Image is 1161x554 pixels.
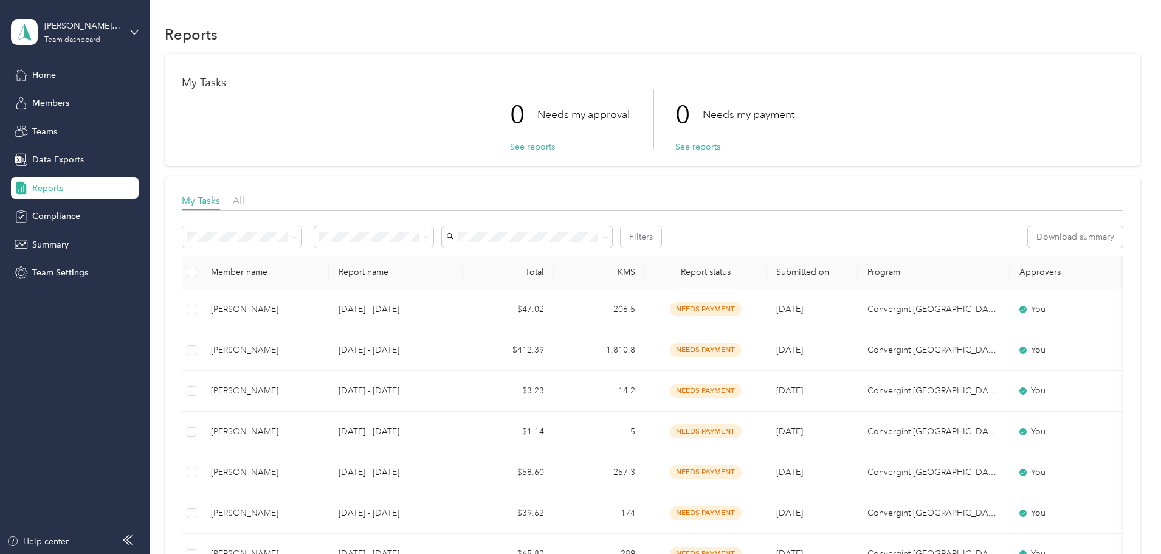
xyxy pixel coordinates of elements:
[858,289,1010,330] td: Convergint Canada 2024
[1093,486,1161,554] iframe: Everlance-gr Chat Button Frame
[554,330,645,371] td: 1,810.8
[670,465,742,479] span: needs payment
[463,493,554,534] td: $39.62
[858,330,1010,371] td: Convergint Canada 2024
[32,266,88,279] span: Team Settings
[554,289,645,330] td: 206.5
[211,507,319,520] div: [PERSON_NAME]
[211,267,319,277] div: Member name
[563,267,635,277] div: KMS
[858,256,1010,289] th: Program
[1019,344,1121,357] div: You
[211,425,319,438] div: [PERSON_NAME]
[867,425,1000,438] p: Convergint [GEOGRAPHIC_DATA] 2024
[776,345,803,355] span: [DATE]
[554,493,645,534] td: 174
[510,140,555,153] button: See reports
[44,36,100,44] div: Team dashboard
[867,384,1000,398] p: Convergint [GEOGRAPHIC_DATA] 2024
[32,238,69,251] span: Summary
[32,125,57,138] span: Teams
[7,535,69,548] button: Help center
[1019,466,1121,479] div: You
[165,28,218,41] h1: Reports
[858,412,1010,452] td: Convergint Canada 2024
[1019,507,1121,520] div: You
[776,508,803,518] span: [DATE]
[776,467,803,477] span: [DATE]
[339,507,453,520] p: [DATE] - [DATE]
[670,506,742,520] span: needs payment
[670,384,742,398] span: needs payment
[463,330,554,371] td: $412.39
[858,452,1010,493] td: Convergint Canada 2024
[621,226,661,248] button: Filters
[233,195,244,206] span: All
[463,289,554,330] td: $47.02
[510,89,537,140] p: 0
[32,210,80,223] span: Compliance
[670,424,742,438] span: needs payment
[1010,256,1131,289] th: Approvers
[32,69,56,81] span: Home
[463,412,554,452] td: $1.14
[776,426,803,437] span: [DATE]
[182,77,1123,89] h1: My Tasks
[211,384,319,398] div: [PERSON_NAME]
[329,256,463,289] th: Report name
[211,466,319,479] div: [PERSON_NAME]
[858,371,1010,412] td: Convergint Canada 2024
[670,302,742,316] span: needs payment
[858,493,1010,534] td: Convergint Canada 2024
[463,371,554,412] td: $3.23
[463,452,554,493] td: $58.60
[655,267,757,277] span: Report status
[675,140,720,153] button: See reports
[703,107,794,122] p: Needs my payment
[32,153,84,166] span: Data Exports
[1028,226,1123,248] button: Download summary
[44,19,120,32] div: [PERSON_NAME] Team
[32,97,69,109] span: Members
[537,107,630,122] p: Needs my approval
[554,452,645,493] td: 257.3
[182,195,220,206] span: My Tasks
[211,344,319,357] div: [PERSON_NAME]
[776,386,803,396] span: [DATE]
[776,304,803,314] span: [DATE]
[867,466,1000,479] p: Convergint [GEOGRAPHIC_DATA] 2024
[339,384,453,398] p: [DATE] - [DATE]
[867,344,1000,357] p: Convergint [GEOGRAPHIC_DATA] 2024
[554,412,645,452] td: 5
[1019,303,1121,316] div: You
[32,182,63,195] span: Reports
[1019,384,1121,398] div: You
[201,256,329,289] th: Member name
[472,267,544,277] div: Total
[339,303,453,316] p: [DATE] - [DATE]
[675,89,703,140] p: 0
[867,303,1000,316] p: Convergint [GEOGRAPHIC_DATA] 2024
[867,507,1000,520] p: Convergint [GEOGRAPHIC_DATA] 2024
[767,256,858,289] th: Submitted on
[339,425,453,438] p: [DATE] - [DATE]
[339,344,453,357] p: [DATE] - [DATE]
[211,303,319,316] div: [PERSON_NAME]
[1019,425,1121,438] div: You
[554,371,645,412] td: 14.2
[670,343,742,357] span: needs payment
[339,466,453,479] p: [DATE] - [DATE]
